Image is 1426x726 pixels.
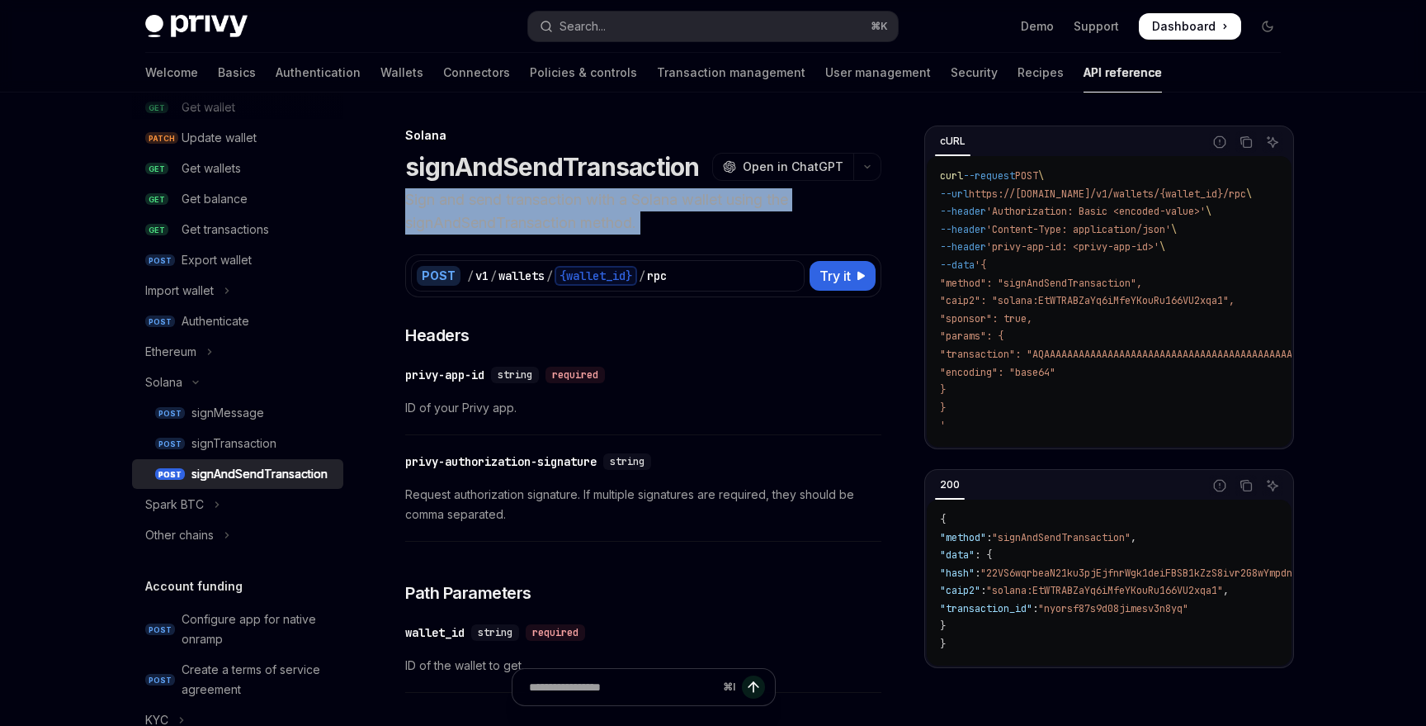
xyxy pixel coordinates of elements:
[940,619,946,633] span: }
[560,17,606,36] div: Search...
[145,372,182,392] div: Solana
[986,584,1223,597] span: "solana:EtWTRABZaYq6iMfeYKouRu166VU2xqa1"
[986,240,1159,254] span: 'privy-app-id: <privy-app-id>'
[145,624,175,636] span: POST
[555,266,637,286] div: {wallet_id}
[1152,18,1216,35] span: Dashboard
[1262,131,1283,153] button: Ask AI
[132,398,343,428] a: POSTsignMessage
[145,281,214,301] div: Import wallet
[145,316,175,328] span: POST
[940,567,975,580] span: "hash"
[182,250,252,270] div: Export wallet
[1131,531,1136,544] span: ,
[182,311,249,331] div: Authenticate
[940,383,946,396] span: }
[498,268,545,284] div: wallets
[132,184,343,214] a: GETGet balance
[405,656,881,676] span: ID of the wallet to get.
[182,660,333,700] div: Create a terms of service agreement
[132,306,343,336] a: POSTAuthenticate
[132,459,343,489] a: POSTsignAndSendTransaction
[528,12,898,41] button: Open search
[1235,131,1257,153] button: Copy the contents from the code block
[132,429,343,458] a: POSTsignTransaction
[182,220,269,240] div: Get transactions
[490,268,497,284] div: /
[743,159,843,175] span: Open in ChatGPT
[467,268,474,284] div: /
[1159,240,1165,254] span: \
[935,475,965,495] div: 200
[992,531,1131,544] span: "signAndSendTransaction"
[647,268,667,284] div: rpc
[529,669,716,705] input: Ask a question...
[940,419,946,432] span: '
[145,193,168,206] span: GET
[825,53,931,93] a: User management
[145,342,196,362] div: Ethereum
[819,266,851,286] span: Try it
[405,127,881,144] div: Solana
[405,485,881,524] span: Request authorization signature. If multiple signatures are required, they should be comma separa...
[871,20,888,33] span: ⌘ K
[530,53,637,93] a: Policies & controls
[405,188,881,235] p: Sign and send transaction with a Solana wallet using the signAndSendTransaction method.
[182,159,241,178] div: Get wallets
[405,152,700,182] h1: signAndSendTransaction
[975,259,986,272] span: '{
[940,584,980,597] span: "caip2"
[132,655,343,705] a: POSTCreate a terms of service agreement
[191,434,276,453] div: signTransaction
[940,330,1003,343] span: "params": {
[145,577,243,596] h5: Account funding
[155,407,185,420] span: POST
[940,531,986,544] span: "method"
[478,626,512,639] span: string
[545,367,605,383] div: required
[443,53,510,93] a: Connectors
[986,205,1206,218] span: 'Authorization: Basic <encoded-value>'
[1018,53,1064,93] a: Recipes
[940,240,986,254] span: --header
[940,638,946,651] span: }
[132,215,343,244] a: GETGet transactions
[1262,475,1283,496] button: Ask AI
[132,520,343,550] button: Toggle Other chains section
[182,610,333,649] div: Configure app for native onramp
[940,205,986,218] span: --header
[940,602,1032,615] span: "transaction_id"
[498,368,532,382] span: string
[940,513,946,526] span: {
[145,525,214,545] div: Other chains
[526,624,585,641] div: required
[1084,53,1162,93] a: API reference
[1209,475,1230,496] button: Report incorrect code
[940,187,969,201] span: --url
[1206,205,1211,218] span: \
[405,398,881,418] span: ID of your Privy app.
[182,128,257,148] div: Update wallet
[218,53,256,93] a: Basics
[986,531,992,544] span: :
[182,189,248,209] div: Get balance
[1021,18,1054,35] a: Demo
[132,368,343,397] button: Toggle Solana section
[132,154,343,183] a: GETGet wallets
[132,337,343,367] button: Toggle Ethereum section
[810,261,876,291] button: Try it
[940,259,975,272] span: --data
[963,169,1015,183] span: --request
[546,268,553,284] div: /
[951,53,998,93] a: Security
[975,548,992,562] span: : {
[145,254,175,267] span: POST
[417,266,460,286] div: POST
[1038,169,1044,183] span: \
[145,163,168,175] span: GET
[405,453,597,470] div: privy-authorization-signature
[742,676,765,699] button: Send message
[155,468,185,481] span: POST
[191,403,264,423] div: signMessage
[1015,169,1038,183] span: POST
